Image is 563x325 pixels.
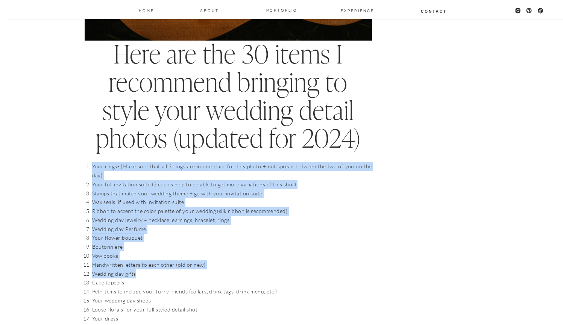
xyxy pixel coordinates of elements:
[92,296,372,305] li: Your wedding day shoes
[138,7,155,13] a: Home
[92,314,372,323] li: Your dress
[92,305,372,314] li: Loose florals for your full styled detail shot
[92,233,372,242] li: Your flower bouquet
[420,8,448,14] a: Contact
[200,7,219,13] a: About
[92,251,372,260] li: Vow books
[92,278,372,287] li: Cake toppers
[92,198,372,207] li: Wax seals, if used with invitation suite
[92,225,372,234] li: Wedding day Perfume
[92,216,372,225] li: Wedding day jewelry – necklace, earrings, bracelet, rings
[85,41,372,153] h2: Here are the 30 items I recommend bringing to style your wedding detail photos (updated for 2024)
[92,269,372,278] li: Wedding day gifts
[92,207,372,216] li: Ribbon to accent the color palette of your wedding (silk ribbon is recommended)
[341,7,368,13] a: EXPERIENCE
[92,180,372,189] li: Your full invitation suite (2 copies help to be able to get more variations of this shot)
[92,189,372,198] li: Stamps that match your wedding theme + go with your invitation suite
[92,260,372,269] li: Handwritten letters to each other (old or new)
[92,287,372,296] li: Pet- items to include your furry friends (collars, drink tags, drink menu, etc.)
[92,242,372,251] li: Boutonniere
[263,7,300,13] a: PORTOFLIO
[92,162,372,180] li: Your rings- (Make sure that all 3 rings are in one place for this photo + not spread between the ...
